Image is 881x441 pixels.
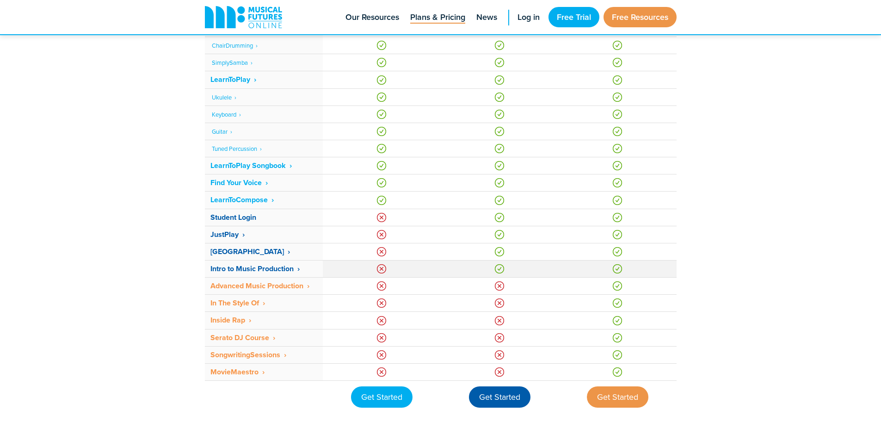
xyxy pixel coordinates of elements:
[377,196,386,205] img: Yes
[495,41,504,50] img: Yes
[377,178,386,187] img: Yes
[205,140,323,157] td: ‎‏‏‎ ‎
[210,194,274,205] strong: LearnToCompose ‎ ›
[613,75,622,85] img: Yes
[495,298,504,308] img: No
[495,264,504,273] img: Yes
[613,110,622,119] img: Yes
[587,386,648,408] div: Get Started
[495,196,504,205] img: Yes
[613,350,622,360] img: Yes
[518,11,540,24] span: Log in
[377,144,386,153] img: Yes
[210,282,309,290] a: Advanced Music Production ‎ ›
[495,144,504,153] img: Yes
[613,161,622,170] img: Yes
[613,333,622,342] img: Yes
[377,127,386,136] img: Yes
[377,281,386,291] img: No
[210,366,265,377] strong: MovieMaestro ‎ ›
[377,75,386,85] img: Yes
[613,316,622,325] img: Yes
[210,246,290,257] strong: [GEOGRAPHIC_DATA] ‎ ›
[377,367,386,377] img: No
[613,41,622,50] img: Yes
[377,93,386,102] img: Yes
[210,212,256,223] font: Student Login
[210,315,251,325] strong: Inside Rap ‎ ›
[212,144,262,153] a: Tuned Percussion ‎ ›
[205,37,323,54] td: ‎‏‏‎ ‎
[495,161,504,170] img: Yes
[548,7,599,27] a: Free Trial
[210,74,256,85] strong: LearnToPlay ‎ ›
[210,263,300,274] strong: Intro to Music Production ‎ ›
[613,298,622,308] img: Yes
[495,110,504,119] img: Yes
[495,230,504,239] img: Yes
[495,178,504,187] img: Yes
[210,298,265,308] strong: In The Style Of ‎ ›
[613,213,622,222] img: Yes
[377,350,386,360] img: No
[210,179,268,187] a: Find Your Voice ‎ ›
[210,368,265,376] a: MovieMaestro ‎ ›
[613,178,622,187] img: Yes
[476,11,497,24] span: News
[210,299,265,307] a: In The Style Of ‎ ›
[212,110,241,118] a: Keyboard ‎ ›
[495,58,504,67] img: Yes
[210,177,268,188] strong: Find Your Voice ‎ ›
[495,93,504,102] img: Yes
[613,247,622,256] img: Yes
[210,349,286,360] strong: SongwritingSessions ‎ ›
[469,386,530,408] div: Get Started
[205,106,323,123] td: ‎‏‏‎ ‎
[495,213,504,222] img: Yes
[377,58,386,67] img: Yes
[613,196,622,205] img: Yes
[495,127,504,136] img: Yes
[604,7,677,27] a: Free Resources
[210,334,275,342] a: Serato DJ Course ‎ ›
[205,88,323,106] td: ‎‏‏‎ ‎
[210,230,245,239] a: JustPlay ‎ ›
[613,58,622,67] img: Yes
[377,41,386,50] img: Yes
[212,93,236,101] a: Ukulele ‎ ›
[613,127,622,136] img: Yes
[495,333,504,342] img: No
[377,298,386,308] img: No
[495,75,504,85] img: Yes
[210,75,256,84] a: LearnToPlay ‎ ›
[345,11,399,24] span: Our Resources
[613,367,622,377] img: Yes
[377,333,386,342] img: No
[210,161,292,170] a: LearnToPlay Songbook ‎ ›
[495,247,504,256] img: Yes
[377,213,386,222] img: No
[613,264,622,273] img: Yes
[210,248,290,256] a: [GEOGRAPHIC_DATA] ‎ ›
[495,367,504,377] img: No
[377,230,386,239] img: No
[377,110,386,119] img: Yes
[495,350,504,360] img: No
[210,265,300,273] a: Intro to Music Production ‎ ›
[377,247,386,256] img: No
[212,58,253,67] a: SimplySamba ‎ ›
[212,127,232,136] a: Guitar ‎ ›
[613,93,622,102] img: Yes
[210,316,251,324] a: Inside Rap ‎ ›
[495,316,504,325] img: No
[495,281,504,291] img: No
[205,123,323,140] td: ‎‏‏‎ ‎
[210,351,286,359] a: SongwritingSessions ‎ ›
[205,54,323,71] td: ‎‏‏‎ ‎
[613,230,622,239] img: Yes
[613,281,622,291] img: Yes
[613,144,622,153] img: Yes
[377,161,386,170] img: Yes
[210,229,245,240] strong: JustPlay ‎ ›
[210,280,309,291] strong: Advanced Music Production ‎ ›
